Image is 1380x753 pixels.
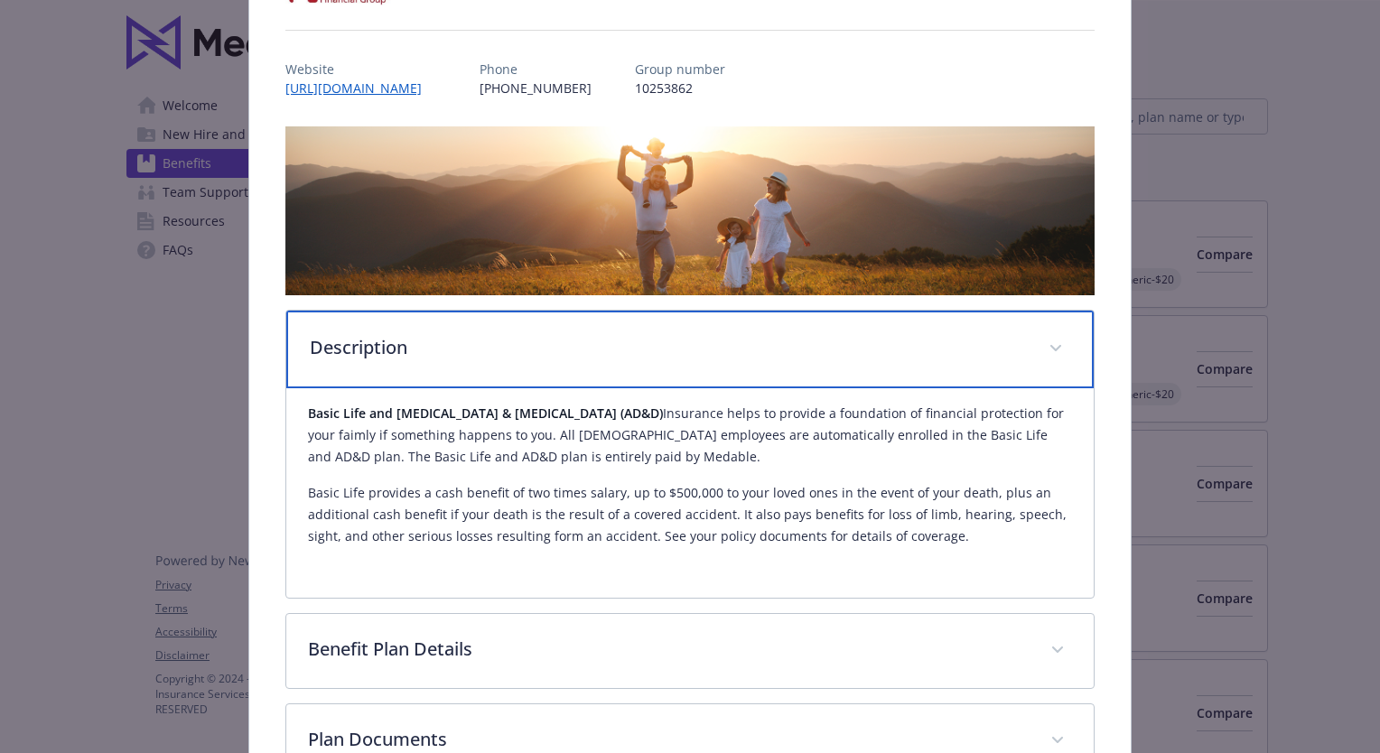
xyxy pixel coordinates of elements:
div: Description [286,311,1094,388]
div: Benefit Plan Details [286,614,1094,688]
p: Benefit Plan Details [308,636,1029,663]
img: banner [285,126,1095,295]
p: 10253862 [635,79,725,98]
a: [URL][DOMAIN_NAME] [285,79,436,97]
div: Description [286,388,1094,598]
p: Insurance helps to provide a foundation of financial protection for your faimly if something happ... [308,403,1072,468]
p: Group number [635,60,725,79]
p: [PHONE_NUMBER] [480,79,592,98]
p: Description [310,334,1027,361]
p: Phone [480,60,592,79]
strong: Basic Life and [MEDICAL_DATA] & [MEDICAL_DATA] (AD&D) [308,404,663,422]
p: Basic Life provides a cash benefit of two times salary, up to $500,000 to your loved ones in the ... [308,482,1072,547]
p: Website [285,60,436,79]
p: Plan Documents [308,726,1029,753]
